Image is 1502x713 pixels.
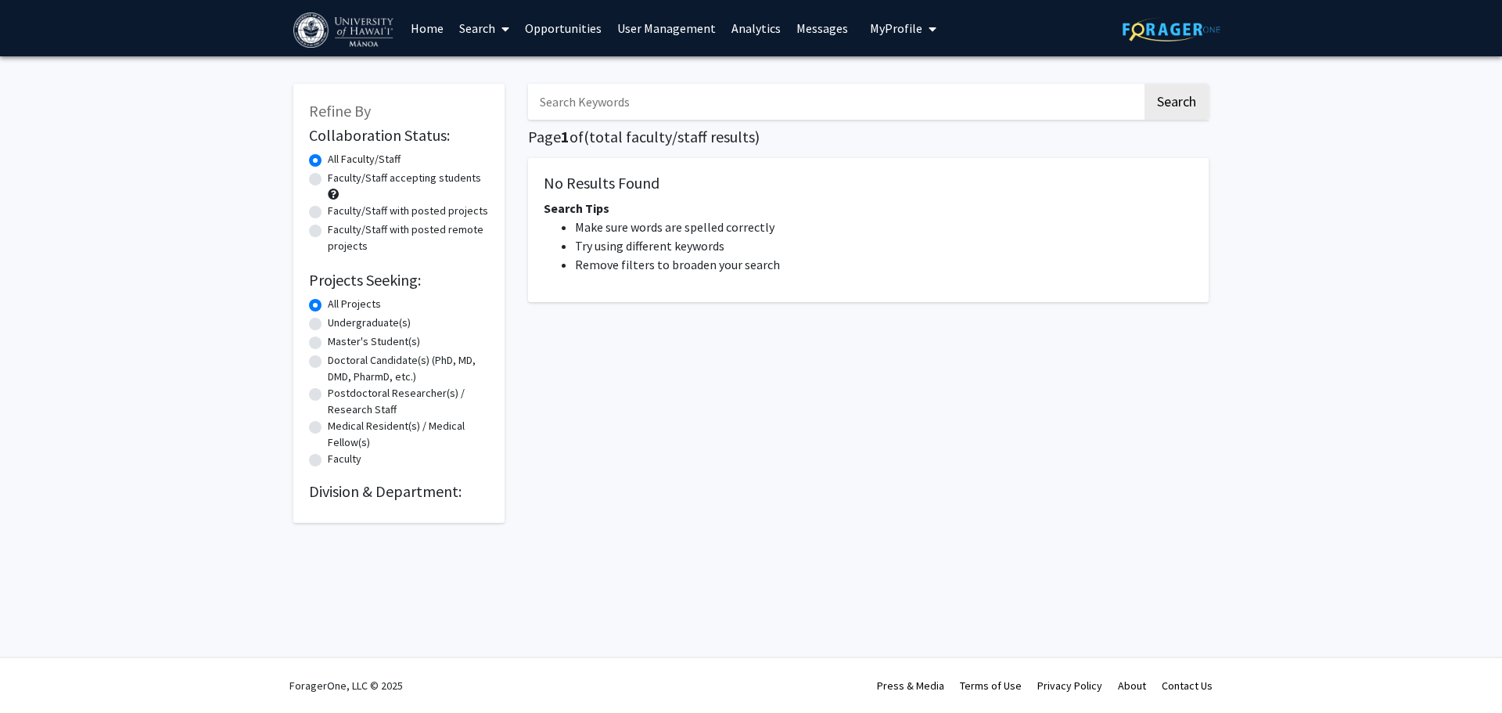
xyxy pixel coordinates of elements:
[724,1,789,56] a: Analytics
[328,221,489,254] label: Faculty/Staff with posted remote projects
[328,418,489,451] label: Medical Resident(s) / Medical Fellow(s)
[544,174,1193,193] h5: No Results Found
[289,658,403,713] div: ForagerOne, LLC © 2025
[575,255,1193,274] li: Remove filters to broaden your search
[293,13,397,48] img: University of Hawaiʻi at Mānoa Logo
[1144,84,1209,120] button: Search
[328,203,488,219] label: Faculty/Staff with posted projects
[328,352,489,385] label: Doctoral Candidate(s) (PhD, MD, DMD, PharmD, etc.)
[309,101,371,121] span: Refine By
[328,385,489,418] label: Postdoctoral Researcher(s) / Research Staff
[328,170,481,186] label: Faculty/Staff accepting students
[561,127,570,146] span: 1
[528,128,1209,146] h1: Page of ( total faculty/staff results)
[451,1,517,56] a: Search
[328,151,401,167] label: All Faculty/Staff
[609,1,724,56] a: User Management
[309,271,489,290] h2: Projects Seeking:
[960,679,1022,693] a: Terms of Use
[328,333,420,350] label: Master's Student(s)
[789,1,856,56] a: Messages
[1123,17,1220,41] img: ForagerOne Logo
[517,1,609,56] a: Opportunities
[575,218,1193,236] li: Make sure words are spelled correctly
[544,200,609,216] span: Search Tips
[528,84,1142,120] input: Search Keywords
[877,679,944,693] a: Press & Media
[403,1,451,56] a: Home
[1037,679,1102,693] a: Privacy Policy
[328,296,381,312] label: All Projects
[528,318,1209,354] nav: Page navigation
[575,236,1193,255] li: Try using different keywords
[309,126,489,145] h2: Collaboration Status:
[870,20,922,36] span: My Profile
[1162,679,1213,693] a: Contact Us
[1118,679,1146,693] a: About
[1436,643,1490,701] iframe: Chat
[328,451,361,467] label: Faculty
[328,315,411,331] label: Undergraduate(s)
[309,482,489,501] h2: Division & Department:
